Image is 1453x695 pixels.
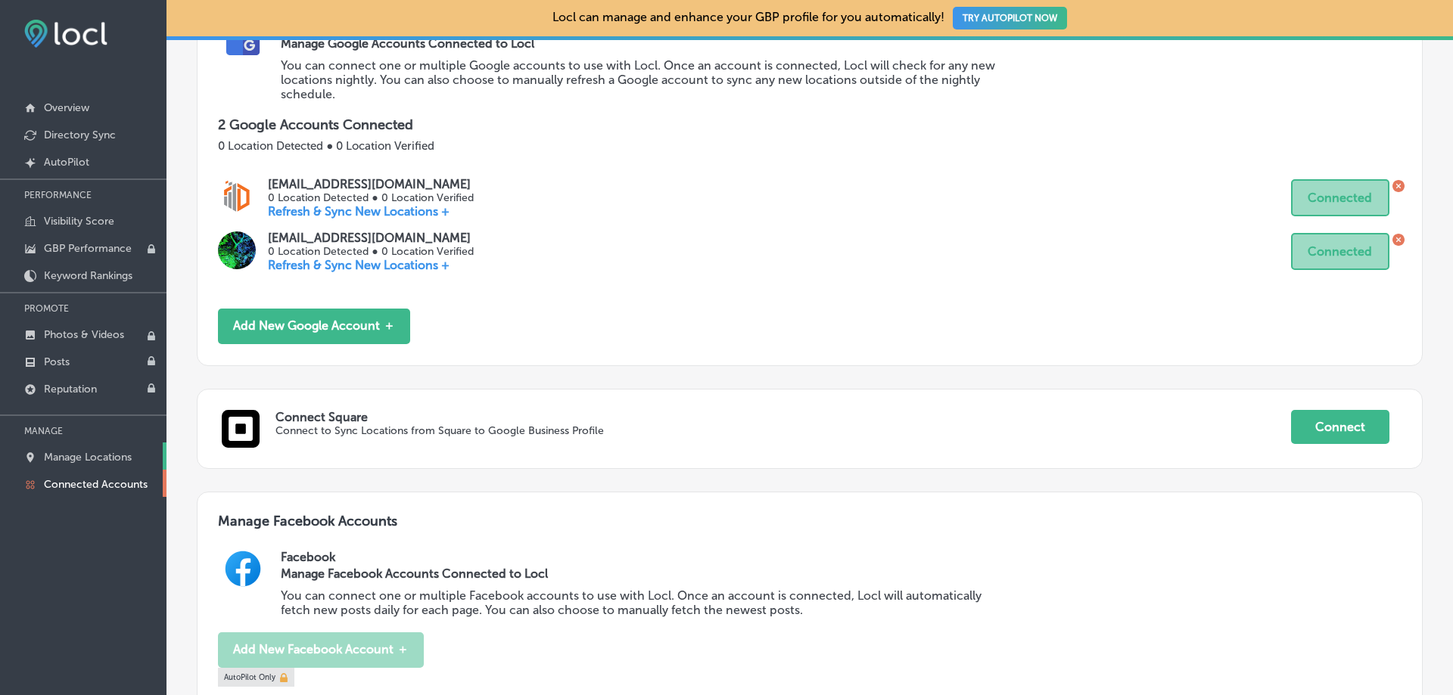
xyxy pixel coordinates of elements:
[268,258,473,272] p: Refresh & Sync New Locations +
[281,58,1010,101] p: You can connect one or multiple Google accounts to use with Locl. Once an account is connected, L...
[275,410,1291,424] p: Connect Square
[1291,179,1389,216] button: Connected
[218,513,1402,550] h3: Manage Facebook Accounts
[281,566,1010,581] h3: Manage Facebook Accounts Connected to Locl
[281,588,1010,617] p: You can connect one or multiple Facebook accounts to use with Locl. Once an account is connected,...
[218,116,1402,133] p: 2 Google Accounts Connected
[275,424,1087,437] p: Connect to Sync Locations from Square to Google Business Profile
[44,215,114,228] p: Visibility Score
[44,451,132,464] p: Manage Locations
[44,383,97,396] p: Reputation
[281,36,1010,51] h3: Manage Google Accounts Connected to Locl
[268,231,473,245] p: [EMAIL_ADDRESS][DOMAIN_NAME]
[44,478,148,491] p: Connected Accounts
[44,101,89,114] p: Overview
[268,245,473,258] p: 0 Location Detected ● 0 Location Verified
[1291,410,1389,444] button: Connect
[1291,233,1389,270] button: Connected
[218,139,1402,153] p: 0 Location Detected ● 0 Location Verified
[44,156,89,169] p: AutoPilot
[218,309,410,344] button: Add New Google Account ＋
[24,20,107,48] img: fda3e92497d09a02dc62c9cd864e3231.png
[218,632,424,668] button: Add New Facebook Account ＋
[44,269,132,282] p: Keyword Rankings
[953,7,1067,29] button: TRY AUTOPILOT NOW
[44,242,132,255] p: GBP Performance
[268,191,473,204] p: 0 Location Detected ● 0 Location Verified
[281,550,1402,564] h2: Facebook
[44,328,124,341] p: Photos & Videos
[268,204,473,219] p: Refresh & Sync New Locations +
[44,129,116,141] p: Directory Sync
[44,355,70,368] p: Posts
[268,177,473,191] p: [EMAIL_ADDRESS][DOMAIN_NAME]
